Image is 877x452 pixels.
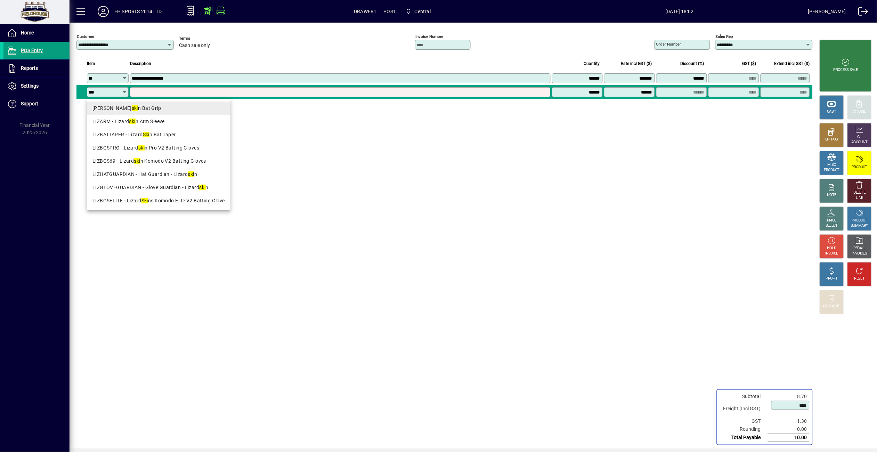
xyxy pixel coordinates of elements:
a: Home [3,24,70,42]
span: Terms [179,36,221,41]
div: PROCESS SALE [834,67,858,73]
div: [PERSON_NAME] [808,6,846,17]
mat-option: LIZHATGUARDIAN - Hat Guardian - Lizardskin [87,168,230,181]
span: Reports [21,65,38,71]
div: INVOICES [852,251,867,256]
span: DRAWER1 [354,6,376,17]
div: PRODUCT [824,168,839,173]
td: Rounding [720,425,768,434]
td: 0.00 [768,425,810,434]
div: [PERSON_NAME] n Bat Grip [92,105,225,112]
em: ski [132,105,138,111]
mat-option: LIZBGS69 - Lizardskin Komodo V2 Batting Gloves [87,154,230,168]
td: Subtotal [720,393,768,401]
span: Description [130,60,151,67]
div: CASH [827,109,836,114]
em: ski [134,158,140,164]
div: NOTE [827,193,836,198]
em: ski [129,119,136,124]
span: Central [403,5,433,18]
mat-label: Order number [656,42,681,47]
span: Settings [21,83,39,89]
div: RECALL [854,246,866,251]
div: RESET [854,276,865,281]
div: LINE [856,195,863,201]
a: Reports [3,60,70,77]
div: PRODUCT [852,165,867,170]
div: DELETE [854,190,866,195]
div: LIZBGS69 - Lizard n Komodo V2 Batting Gloves [92,158,225,165]
span: POS1 [384,6,396,17]
span: Extend incl GST ($) [774,60,810,67]
span: Home [21,30,34,35]
mat-label: Customer [77,34,95,39]
a: Support [3,95,70,113]
span: [DATE] 18:02 [551,6,808,17]
div: LIZARM - Lizard n Arm Sleeve [92,118,225,125]
a: Settings [3,78,70,95]
em: ski [188,171,194,177]
a: Logout [853,1,868,24]
div: FH SPORTS 2014 LTD [114,6,162,17]
mat-option: LIZGLOVEGUARDIAN - Glove Guardian - Lizardskin [87,181,230,194]
td: 8.70 [768,393,810,401]
div: LIZBGSELITE - Lizard ns Komodo Elite V2 Batting Glove [92,197,225,204]
div: INVOICE [825,251,838,256]
td: Freight (Incl GST) [720,401,768,417]
em: ski [199,185,205,190]
em: Ski [141,198,148,203]
div: HOLD [827,246,836,251]
div: MISC [828,162,836,168]
mat-label: Sales rep [716,34,733,39]
div: GL [858,135,862,140]
div: PRICE [827,218,837,223]
mat-option: LIZ - Lizardskin Bat Grip [87,102,230,115]
em: ski [138,145,145,151]
div: EFTPOS [826,137,838,142]
td: Total Payable [720,434,768,442]
div: DISCOUNT [823,304,840,309]
div: PROFIT [826,276,838,281]
em: Ski [143,132,149,137]
td: 10.00 [768,434,810,442]
span: Item [87,60,95,67]
span: GST ($) [742,60,756,67]
div: PRODUCT [852,218,867,223]
td: GST [720,417,768,425]
span: Rate incl GST ($) [621,60,652,67]
mat-option: LIZBGSPRO - Lizardskin Pro V2 Batting Gloves [87,141,230,154]
div: LIZHATGUARDIAN - Hat Guardian - Lizard n [92,171,225,178]
div: CHARGE [853,109,867,114]
span: Cash sale only [179,43,210,48]
span: POS Entry [21,48,43,53]
div: LIZGLOVEGUARDIAN - Glove Guardian - Lizard n [92,184,225,191]
mat-option: LIZBGSELITE - Lizard Skins Komodo Elite V2 Batting Glove [87,194,230,207]
td: 1.30 [768,417,810,425]
button: Profile [92,5,114,18]
mat-option: LIZARM - Lizardskin Arm Sleeve [87,115,230,128]
div: SELECT [826,223,838,228]
div: ACCOUNT [852,140,868,145]
div: LIZBGSPRO - Lizard n Pro V2 Batting Gloves [92,144,225,152]
span: Support [21,101,38,106]
span: Central [415,6,431,17]
div: LIZBATTAPER - Lizard n Bat Taper [92,131,225,138]
mat-option: LIZBATTAPER - Lizard Skin Bat Taper [87,128,230,141]
span: Discount (%) [681,60,704,67]
span: Quantity [584,60,600,67]
mat-label: Invoice number [415,34,443,39]
div: SUMMARY [851,223,868,228]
